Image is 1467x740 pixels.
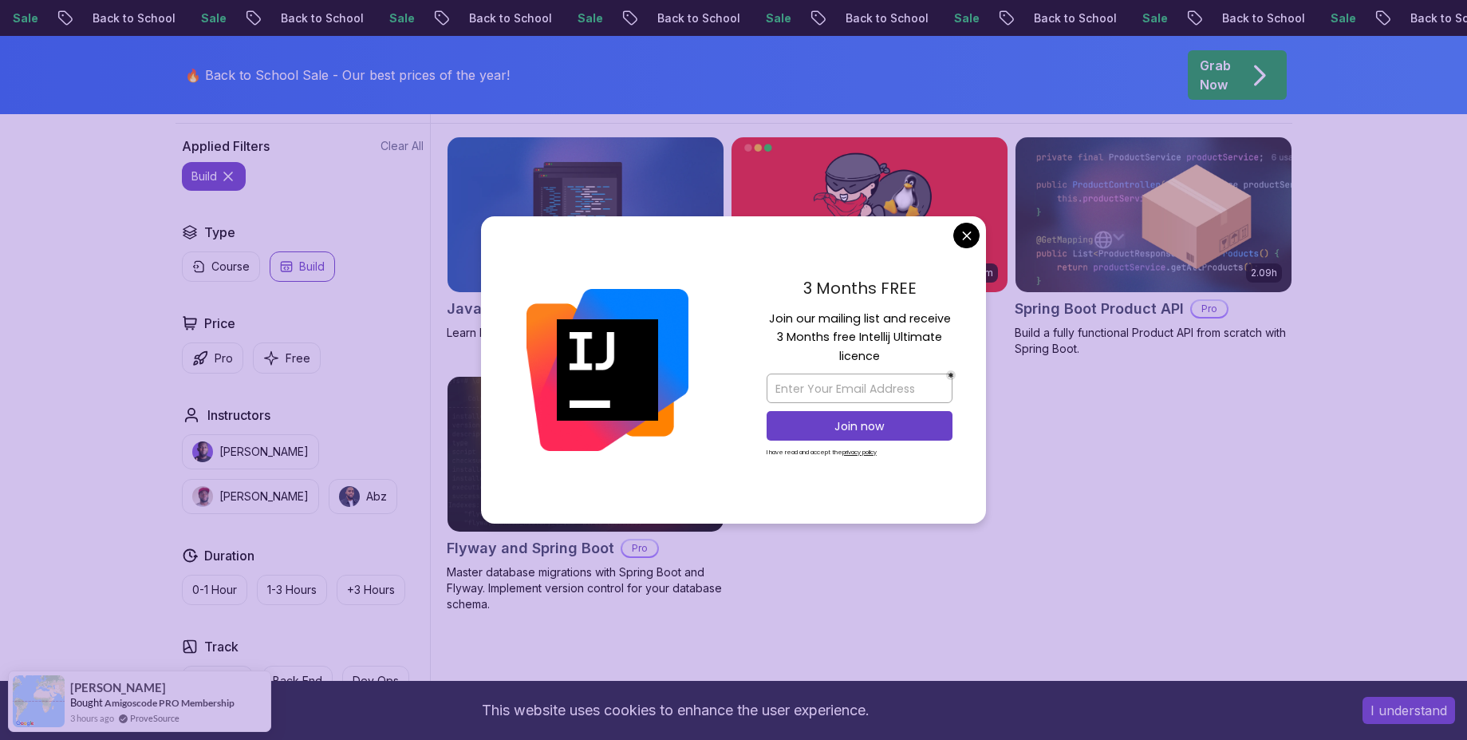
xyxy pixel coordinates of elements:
[347,582,395,598] p: +3 Hours
[204,637,239,656] h2: Track
[182,479,319,514] button: instructor img[PERSON_NAME]
[448,137,724,292] img: Java CLI Build card
[70,711,114,725] span: 3 hours ago
[935,10,986,26] p: Sale
[262,666,333,696] button: Back End
[207,406,270,425] h2: Instructors
[204,314,235,333] h2: Price
[286,350,310,366] p: Free
[185,65,510,85] p: 🔥 Back to School Sale - Our best prices of the year!
[732,137,1008,292] img: Linux Over The Wire Bandit card
[1192,301,1227,317] p: Pro
[12,693,1339,728] div: This website uses cookies to enhance the user experience.
[447,376,724,612] a: Flyway and Spring Boot card47mFlyway and Spring BootProMaster database migrations with Spring Boo...
[622,540,657,556] p: Pro
[182,10,233,26] p: Sale
[1015,137,1292,292] img: Spring Boot Product API card
[731,137,1008,341] a: Linux Over The Wire Bandit card39mLinux Over The Wire BanditProLearn the basics of Linux and Bash.
[381,138,424,154] button: Clear All
[1311,10,1362,26] p: Sale
[262,10,370,26] p: Back to School
[1015,10,1123,26] p: Back to School
[182,666,253,696] button: Front End
[447,564,724,612] p: Master database migrations with Spring Boot and Flyway. Implement version control for your databa...
[73,10,182,26] p: Back to School
[447,137,724,341] a: Java CLI Build card28mJava CLI BuildProLearn how to build a CLI application with Java.
[270,251,335,282] button: Build
[447,537,614,560] h2: Flyway and Spring Boot
[447,325,724,341] p: Learn how to build a CLI application with Java.
[638,10,747,26] p: Back to School
[192,441,213,462] img: instructor img
[1123,10,1174,26] p: Sale
[826,10,935,26] p: Back to School
[366,489,387,505] p: Abz
[182,137,270,156] h2: Applied Filters
[447,298,548,320] h2: Java CLI Build
[191,168,217,184] p: build
[219,444,309,460] p: [PERSON_NAME]
[267,582,317,598] p: 1-3 Hours
[192,486,213,507] img: instructor img
[211,259,250,275] p: Course
[105,697,235,709] a: Amigoscode PRO Membership
[1015,325,1292,357] p: Build a fully functional Product API from scratch with Spring Boot.
[1015,137,1292,357] a: Spring Boot Product API card2.09hSpring Boot Product APIProBuild a fully functional Product API f...
[1362,697,1455,724] button: Accept cookies
[342,666,409,696] button: Dev Ops
[182,434,319,469] button: instructor img[PERSON_NAME]
[1015,298,1184,320] h2: Spring Boot Product API
[1251,267,1277,279] p: 2.09h
[353,673,399,689] p: Dev Ops
[448,377,724,532] img: Flyway and Spring Boot card
[370,10,421,26] p: Sale
[182,162,246,191] button: build
[253,342,321,374] button: Free
[70,681,166,694] span: [PERSON_NAME]
[337,575,405,605] button: +3 Hours
[130,711,179,725] a: ProveSource
[299,259,325,275] p: Build
[339,486,360,507] img: instructor img
[1203,10,1311,26] p: Back to School
[747,10,798,26] p: Sale
[13,675,65,727] img: provesource social proof notification image
[182,251,260,282] button: Course
[273,673,322,689] p: Back End
[215,350,233,366] p: Pro
[450,10,558,26] p: Back to School
[182,342,243,374] button: Pro
[329,479,397,514] button: instructor imgAbz
[70,696,103,709] span: Bought
[204,546,254,565] h2: Duration
[219,489,309,505] p: [PERSON_NAME]
[257,575,327,605] button: 1-3 Hours
[1200,56,1231,94] p: Grab Now
[192,582,237,598] p: 0-1 Hour
[182,575,247,605] button: 0-1 Hour
[558,10,609,26] p: Sale
[204,223,235,242] h2: Type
